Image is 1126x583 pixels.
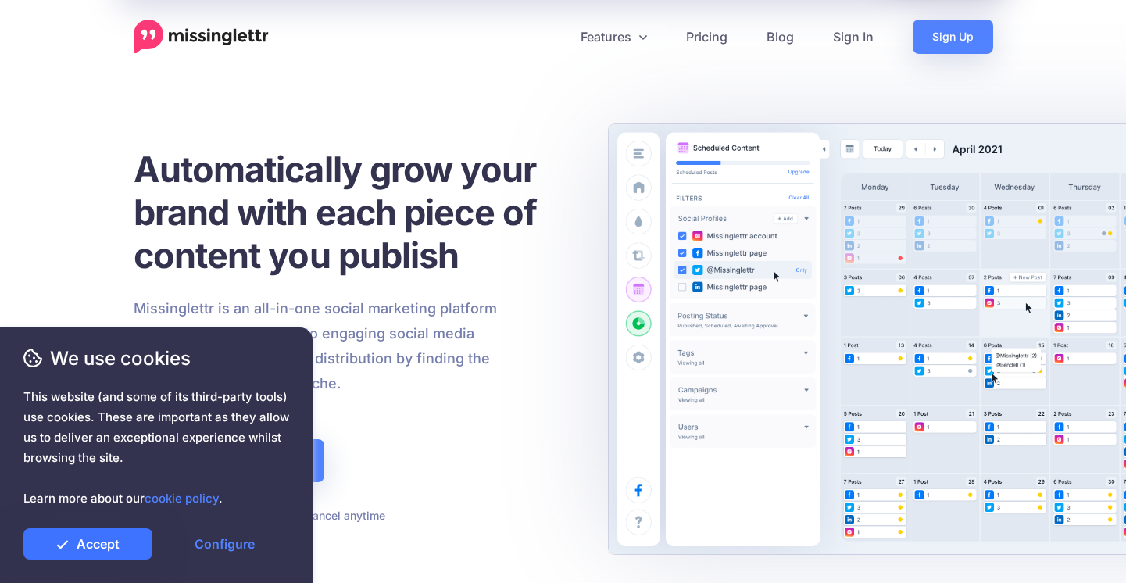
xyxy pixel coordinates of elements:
[134,296,498,396] p: Missinglettr is an all-in-one social marketing platform that turns your content into engaging soc...
[561,20,667,54] a: Features
[145,491,219,506] a: cookie policy
[160,528,289,560] a: Configure
[747,20,813,54] a: Blog
[23,528,152,560] a: Accept
[913,20,993,54] a: Sign Up
[813,20,893,54] a: Sign In
[134,148,575,277] h1: Automatically grow your brand with each piece of content you publish
[290,506,385,525] li: Cancel anytime
[23,345,289,372] span: We use cookies
[134,20,269,54] a: Home
[667,20,747,54] a: Pricing
[23,387,289,509] span: This website (and some of its third-party tools) use cookies. These are important as they allow u...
